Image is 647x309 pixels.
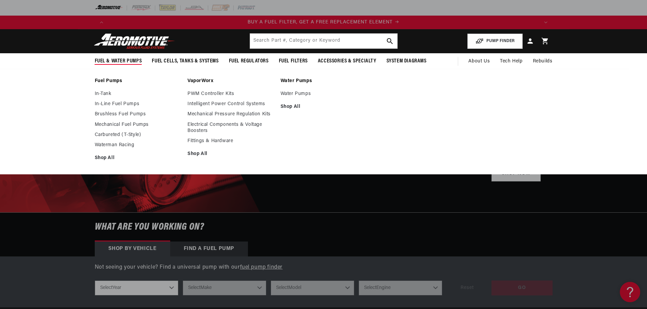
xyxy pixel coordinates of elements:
[463,53,495,70] a: About Us
[281,78,367,84] a: Water Pumps
[500,58,522,65] span: Tech Help
[95,122,181,128] a: Mechanical Fuel Pumps
[539,16,553,29] button: Translation missing: en.sections.announcements.next_announcement
[95,78,181,84] a: Fuel Pumps
[95,155,181,161] a: Shop All
[281,91,367,97] a: Water Pumps
[95,132,181,138] a: Carbureted (T-Style)
[250,34,397,49] input: Search by Part Number, Category or Keyword
[468,59,490,64] span: About Us
[359,281,442,295] select: Engine
[229,58,269,65] span: Fuel Regulators
[95,142,181,148] a: Waterman Racing
[382,34,397,49] button: search button
[95,16,108,29] button: Translation missing: en.sections.announcements.previous_announcement
[170,242,248,256] div: Find a Fuel Pump
[183,281,266,295] select: Make
[95,111,181,117] a: Brushless Fuel Pumps
[147,53,223,69] summary: Fuel Cells, Tanks & Systems
[187,122,274,134] a: Electrical Components & Voltage Boosters
[108,19,539,26] div: 2 of 4
[187,138,274,144] a: Fittings & Hardware
[381,53,432,69] summary: System Diagrams
[108,19,539,26] a: BUY A FUEL FILTER, GET A FREE REPLACEMENT ELEMENT
[240,265,283,270] a: fuel pump finder
[187,111,274,117] a: Mechanical Pressure Regulation Kits
[387,58,427,65] span: System Diagrams
[274,53,313,69] summary: Fuel Filters
[90,53,147,69] summary: Fuel & Water Pumps
[187,78,274,84] a: VaporWorx
[95,263,553,272] p: Not seeing your vehicle? Find a universal pump with our
[95,242,170,256] div: Shop by vehicle
[281,104,367,110] a: Shop All
[187,101,274,107] a: Intelligent Power Control Systems
[78,16,570,29] slideshow-component: Translation missing: en.sections.announcements.announcement_bar
[224,53,274,69] summary: Fuel Regulators
[108,19,539,26] div: Announcement
[279,58,308,65] span: Fuel Filters
[187,151,274,157] a: Shop All
[313,53,381,69] summary: Accessories & Specialty
[95,91,181,97] a: In-Tank
[187,91,274,97] a: PWM Controller Kits
[248,20,393,25] span: BUY A FUEL FILTER, GET A FREE REPLACEMENT ELEMENT
[152,58,218,65] span: Fuel Cells, Tanks & Systems
[318,58,376,65] span: Accessories & Specialty
[495,53,527,70] summary: Tech Help
[95,101,181,107] a: In-Line Fuel Pumps
[467,34,523,49] button: PUMP FINDER
[271,281,354,295] select: Model
[95,58,142,65] span: Fuel & Water Pumps
[92,33,177,49] img: Aeromotive
[78,213,570,242] h6: What are you working on?
[95,281,178,295] select: Year
[528,53,558,70] summary: Rebuilds
[533,58,553,65] span: Rebuilds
